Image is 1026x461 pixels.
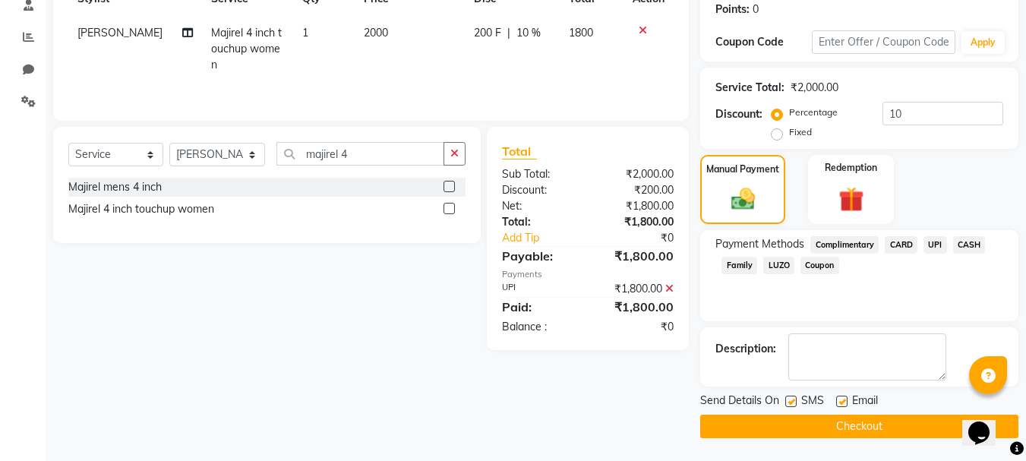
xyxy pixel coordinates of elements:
div: Total: [491,214,588,230]
span: SMS [801,393,824,412]
div: ₹1,800.00 [588,214,685,230]
div: Net: [491,198,588,214]
a: Add Tip [491,230,604,246]
input: Search or Scan [276,142,444,166]
div: Discount: [715,106,762,122]
span: Coupon [800,257,839,274]
div: ₹1,800.00 [588,198,685,214]
div: Payments [502,268,674,281]
img: _gift.svg [831,184,872,215]
button: Checkout [700,415,1018,438]
span: UPI [923,236,947,254]
div: Balance : [491,319,588,335]
span: CASH [953,236,986,254]
div: ₹200.00 [588,182,685,198]
div: ₹0 [588,319,685,335]
span: CARD [885,236,917,254]
span: Email [852,393,878,412]
img: _cash.svg [724,185,762,213]
input: Enter Offer / Coupon Code [812,30,955,54]
div: Payable: [491,247,588,265]
div: 0 [753,2,759,17]
div: Sub Total: [491,166,588,182]
div: ₹2,000.00 [588,166,685,182]
div: Paid: [491,298,588,316]
span: 1800 [569,26,593,39]
div: ₹1,800.00 [588,247,685,265]
span: 10 % [516,25,541,41]
span: 200 F [474,25,501,41]
div: Discount: [491,182,588,198]
div: Points: [715,2,750,17]
span: Majirel 4 inch touchup women [211,26,282,71]
div: Service Total: [715,80,784,96]
button: Apply [961,31,1005,54]
span: | [507,25,510,41]
div: ₹1,800.00 [588,281,685,297]
span: LUZO [763,257,794,274]
span: Complimentary [810,236,879,254]
div: UPI [491,281,588,297]
label: Percentage [789,106,838,119]
div: ₹2,000.00 [791,80,838,96]
div: Coupon Code [715,34,811,50]
span: Total [502,144,537,159]
span: 1 [302,26,308,39]
div: ₹0 [605,230,686,246]
span: Payment Methods [715,236,804,252]
label: Manual Payment [706,163,779,176]
iframe: chat widget [962,400,1011,446]
label: Redemption [825,161,877,175]
span: Family [721,257,757,274]
span: 2000 [364,26,388,39]
div: Description: [715,341,776,357]
span: [PERSON_NAME] [77,26,163,39]
div: Majirel mens 4 inch [68,179,162,195]
span: Send Details On [700,393,779,412]
label: Fixed [789,125,812,139]
div: ₹1,800.00 [588,298,685,316]
div: Majirel 4 inch touchup women [68,201,214,217]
